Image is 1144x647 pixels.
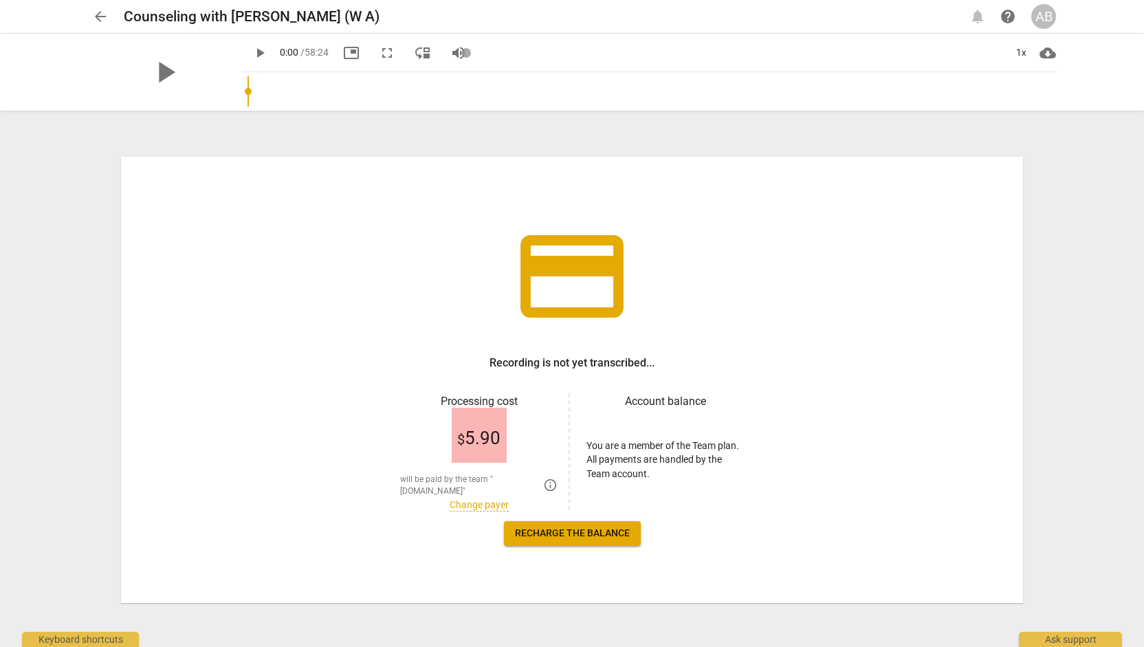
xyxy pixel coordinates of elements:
a: Recharge the balance [504,521,641,546]
button: Picture in picture [339,41,364,65]
span: 5.90 [457,428,500,449]
span: fullscreen [379,45,395,61]
span: help [1000,8,1016,25]
button: Fullscreen [375,41,399,65]
a: Help [995,4,1020,29]
span: play_arrow [252,45,268,61]
span: / 58:24 [300,47,329,58]
span: picture_in_picture [343,45,360,61]
button: View player as separate pane [410,41,435,65]
span: move_down [415,45,431,61]
span: 0:00 [280,47,298,58]
h3: Account balance [586,393,744,410]
button: Volume [446,41,471,65]
h3: Recording is not yet transcribed... [489,355,654,371]
span: will be paid by the team "[DOMAIN_NAME]" [400,474,538,496]
span: Recharge the balance [515,527,630,540]
span: play_arrow [147,54,183,90]
div: Keyboard shortcuts [22,632,139,647]
button: AB [1031,4,1056,29]
span: Not enough funds on a billing account. Please contact the billing administrator MyCounselor.Onlin... [543,478,558,492]
div: Ask support [1019,632,1122,647]
h2: Counseling with [PERSON_NAME] (W A) [124,8,379,25]
a: Change payer [450,499,509,511]
span: $ [457,431,465,448]
span: arrow_back [92,8,109,25]
p: You are a member of the Team plan. All payments are handled by the Team account. [586,439,744,481]
div: 1x [1008,42,1034,64]
button: Play [247,41,272,65]
span: cloud_download [1039,45,1056,61]
span: credit_card [510,215,634,338]
h3: Processing cost [400,393,558,410]
span: volume_up [450,45,467,61]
